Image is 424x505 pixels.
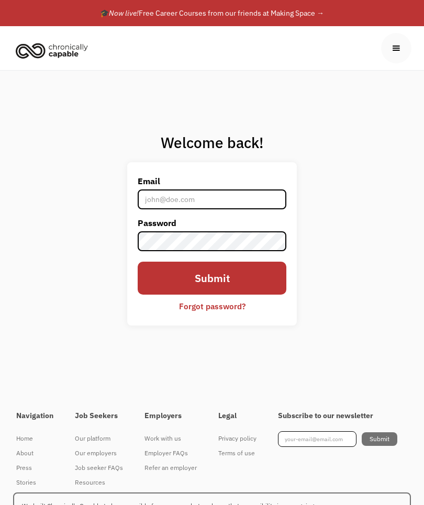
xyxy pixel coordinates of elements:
input: your-email@email.com [278,431,356,447]
div: Employer FAQs [144,447,197,459]
a: Privacy policy [218,431,256,446]
form: Footer Newsletter [278,431,397,447]
div: About [16,447,53,459]
form: Email Form 2 [138,173,286,315]
a: Work with us [144,431,197,446]
a: Terms of use [218,446,256,461]
a: home [13,39,96,62]
a: Employer FAQs [144,446,197,461]
h4: Job Seekers [75,411,123,421]
h4: Legal [218,411,256,421]
div: Forgot password? [179,300,246,312]
div: Stories [16,476,53,489]
a: Our platform [75,431,123,446]
div: Resources [75,476,123,489]
div: Home [16,432,53,445]
div: Work with us [144,432,197,445]
em: Now live! [109,8,139,18]
a: Press [16,461,53,475]
div: Privacy policy [218,432,256,445]
a: Forgot password? [171,297,253,315]
a: Home [16,431,53,446]
div: Our platform [75,432,123,445]
h4: Navigation [16,411,53,421]
div: 🎓 Free Career Courses from our friends at Making Space → [100,7,324,19]
div: Our employers [75,447,123,459]
input: Submit [362,432,397,446]
div: Press [16,462,53,474]
a: Resources [75,475,123,490]
label: Password [138,215,286,231]
div: Terms of use [218,447,256,459]
h4: Subscribe to our newsletter [278,411,397,421]
input: Submit [138,262,286,295]
a: Refer an employer [144,461,197,475]
div: Refer an employer [144,462,197,474]
a: Job seeker FAQs [75,461,123,475]
h4: Employers [144,411,197,421]
a: About [16,446,53,461]
label: Email [138,173,286,189]
a: Our employers [75,446,123,461]
h1: Welcome back! [127,133,297,152]
img: Chronically Capable logo [13,39,91,62]
div: menu [381,33,411,63]
div: Job seeker FAQs [75,462,123,474]
a: Stories [16,475,53,490]
input: john@doe.com [138,189,286,209]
